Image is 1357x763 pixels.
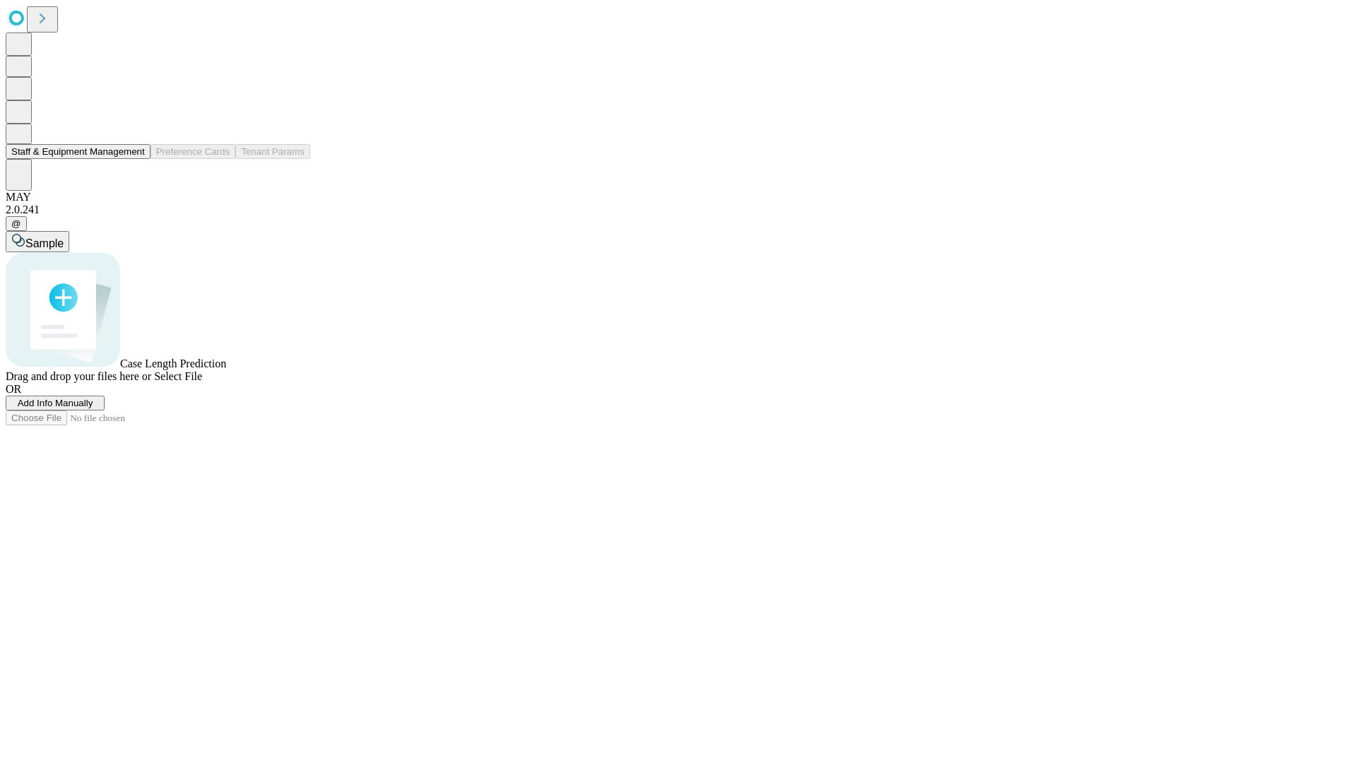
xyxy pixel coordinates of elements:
span: Case Length Prediction [120,357,226,369]
span: @ [11,218,21,229]
button: Sample [6,231,69,252]
span: Drag and drop your files here or [6,370,151,382]
span: OR [6,383,21,395]
div: MAY [6,191,1351,203]
span: Sample [25,237,64,249]
button: @ [6,216,27,231]
button: Add Info Manually [6,396,105,410]
button: Staff & Equipment Management [6,144,151,159]
span: Select File [154,370,202,382]
button: Tenant Params [235,144,310,159]
span: Add Info Manually [18,398,93,408]
button: Preference Cards [151,144,235,159]
div: 2.0.241 [6,203,1351,216]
